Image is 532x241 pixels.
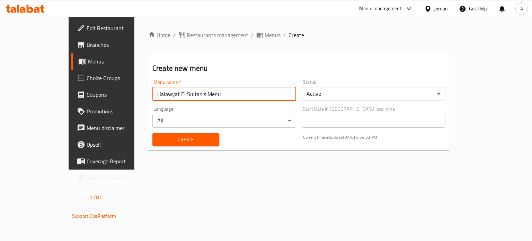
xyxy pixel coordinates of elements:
span: Coverage Report [87,157,152,165]
p: Current time in Jordan is [DATE] 4:54:33 PM [303,134,445,140]
span: Version: [72,193,89,202]
span: Create [289,31,304,39]
a: Upsell [71,136,158,153]
a: Menu disclaimer [71,120,158,136]
div: All [152,114,296,128]
li: / [251,31,254,39]
a: Restaurants management [178,31,248,39]
a: Grocery Checklist [71,170,158,186]
a: Home [148,31,170,39]
a: Edit Restaurant [71,20,158,36]
span: Coupons [87,91,152,99]
span: Menus [88,57,152,66]
a: Choice Groups [71,70,158,86]
span: Create [158,135,214,144]
span: Restaurants management [187,31,248,39]
a: Support.OpsPlatform [72,212,116,221]
span: Edit Restaurant [87,24,152,32]
li: / [283,31,286,39]
div: Active [302,87,445,101]
button: Create [152,133,219,146]
span: Menu disclaimer [87,124,152,132]
span: Menus [265,31,281,39]
span: Grocery Checklist [87,174,152,182]
div: Jordan [434,5,448,12]
span: Upsell [87,140,152,149]
li: / [173,31,176,39]
a: Menus [71,53,158,70]
a: Menus [256,31,281,39]
a: Coupons [71,86,158,103]
span: Promotions [87,107,152,115]
a: Promotions [71,103,158,120]
div: Menu-management [359,5,402,13]
span: Choice Groups [87,74,152,82]
input: Please enter Menu name [152,87,296,101]
h2: Create new menu [152,63,445,74]
a: Branches [71,36,158,53]
span: Get support on: [72,205,104,214]
nav: breadcrumb [148,31,450,39]
span: A [520,5,523,12]
span: Branches [87,41,152,49]
a: Coverage Report [71,153,158,170]
span: 1.0.0 [90,193,101,202]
